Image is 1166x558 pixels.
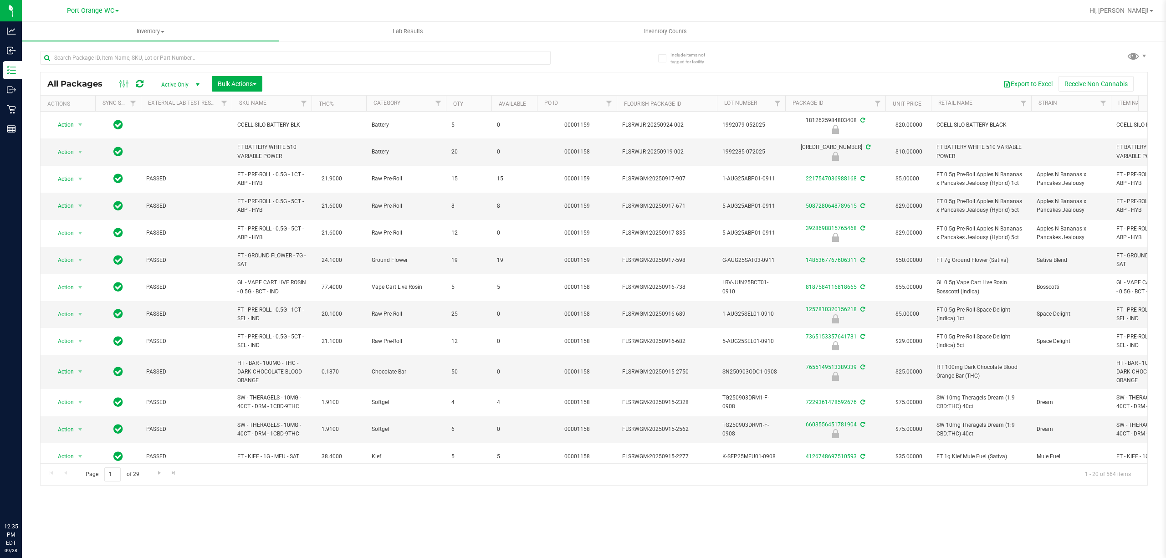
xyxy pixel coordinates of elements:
[497,148,532,156] span: 0
[859,225,865,231] span: Sync from Compliance System
[784,143,887,161] div: [CREDIT_CARD_NUMBER]
[113,254,123,266] span: In Sync
[936,452,1026,461] span: FT 1g Kief Mule Fuel (Sativa)
[806,421,857,428] a: 6603556451781904
[806,364,857,370] a: 7655149513389339
[784,341,887,350] div: Newly Received
[372,121,440,129] span: Battery
[146,398,226,407] span: PASSED
[1037,197,1105,215] span: Apples N Bananas x Pancakes Jealousy
[936,333,1026,350] span: FT 0.5g Pre-Roll Space Delight (Indica) 5ct
[602,96,617,111] a: Filter
[891,396,927,409] span: $75.00000
[7,26,16,36] inline-svg: Analytics
[722,256,780,265] span: G-AUG25SAT03-0911
[622,425,711,434] span: FLSRWGM-20250915-2562
[47,79,112,89] span: All Packages
[1037,337,1105,346] span: Space Delight
[936,394,1026,411] span: SW 10mg Theragels Dream (1:9 CBD:THC) 40ct
[237,278,306,296] span: GL - VAPE CART LIVE ROSIN - 0.5G - BCT - IND
[1038,100,1057,106] a: Strain
[497,229,532,237] span: 0
[722,229,780,237] span: 5-AUG25ABP01-0911
[78,467,147,481] span: Page of 29
[113,172,123,185] span: In Sync
[891,118,927,132] span: $20.00000
[891,226,927,240] span: $29.00000
[564,399,590,405] a: 00001158
[622,148,711,156] span: FLSRWJR-20250919-002
[938,100,972,106] a: Retail Name
[1037,283,1105,292] span: Bosscotti
[372,283,440,292] span: Vape Cart Live Rosin
[75,450,86,463] span: select
[451,425,486,434] span: 6
[806,257,857,263] a: 1485367767606311
[167,467,180,480] a: Go to the last page
[146,310,226,318] span: PASSED
[784,125,887,134] div: Newly Received
[372,256,440,265] span: Ground Flower
[622,337,711,346] span: FLSRWGM-20250916-682
[317,450,347,463] span: 38.4000
[936,421,1026,438] span: SW 10mg Theragels Dream (1:9 CBD:THC) 40ct
[784,314,887,323] div: Newly Received
[722,394,780,411] span: TG250903DRM1-F-0908
[317,254,347,267] span: 24.1000
[859,421,865,428] span: Sync from Compliance System
[891,281,927,294] span: $55.00000
[722,452,780,461] span: K-SEP25MFU01-0908
[113,335,123,348] span: In Sync
[859,333,865,340] span: Sync from Compliance System
[670,51,716,65] span: Include items not tagged for facility
[451,121,486,129] span: 5
[451,452,486,461] span: 5
[47,101,92,107] div: Actions
[380,27,435,36] span: Lab Results
[146,425,226,434] span: PASSED
[317,396,343,409] span: 1.9100
[622,202,711,210] span: FLSRWGM-20250917-671
[237,225,306,242] span: FT - PRE-ROLL - 0.5G - 5CT - ABP - HYB
[372,310,440,318] span: Raw Pre-Roll
[1037,398,1105,407] span: Dream
[451,148,486,156] span: 20
[237,452,306,461] span: FT - KIEF - 1G - MFU - SAT
[722,278,780,296] span: LRV-JUN25BCT01-0910
[75,173,86,185] span: select
[317,226,347,240] span: 21.6000
[7,124,16,133] inline-svg: Reports
[859,257,865,263] span: Sync from Compliance System
[372,337,440,346] span: Raw Pre-Roll
[217,96,232,111] a: Filter
[722,421,780,438] span: TG250903DRM1-F-0908
[317,200,347,213] span: 21.6000
[722,202,780,210] span: 5-AUG25ABP01-0911
[564,175,590,182] a: 00001159
[806,306,857,312] a: 1257810320156218
[859,117,865,123] span: Sync from Compliance System
[451,398,486,407] span: 4
[622,283,711,292] span: FLSRWGM-20250916-738
[722,368,780,376] span: SN250903ODC1-0908
[1078,467,1138,481] span: 1 - 20 of 564 items
[806,284,857,290] a: 8187584116818665
[104,467,121,481] input: 1
[564,426,590,432] a: 00001158
[372,398,440,407] span: Softgel
[864,144,870,150] span: Sync from Compliance System
[50,227,74,240] span: Action
[770,96,785,111] a: Filter
[451,368,486,376] span: 50
[50,118,74,131] span: Action
[497,256,532,265] span: 19
[372,148,440,156] span: Battery
[372,452,440,461] span: Kief
[317,335,347,348] span: 21.1000
[50,450,74,463] span: Action
[75,281,86,294] span: select
[75,146,86,159] span: select
[1059,76,1134,92] button: Receive Non-Cannabis
[113,423,123,435] span: In Sync
[622,398,711,407] span: FLSRWGM-20250915-2328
